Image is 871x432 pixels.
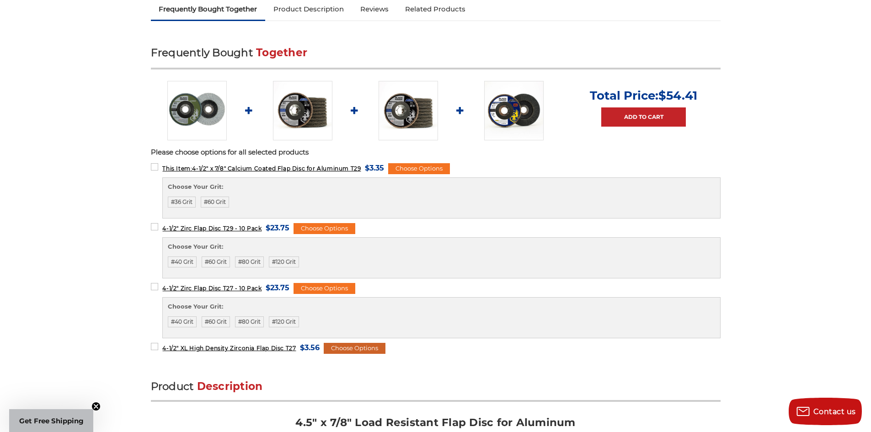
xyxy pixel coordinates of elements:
span: 4-1/2" Zirc Flap Disc T27 - 10 Pack [162,285,262,292]
span: 4-1/2" Zirc Flap Disc T29 - 10 Pack [162,225,262,232]
span: 4-1/2" x 7/8" Calcium Coated Flap Disc for Aluminum T29 [162,165,361,172]
span: $23.75 [266,282,289,294]
span: $3.56 [300,341,320,354]
span: Product [151,380,194,393]
span: Frequently Bought [151,46,253,59]
label: Choose Your Grit: [168,182,715,192]
span: Contact us [813,407,856,416]
div: Choose Options [294,283,355,294]
label: Choose Your Grit: [168,302,715,311]
div: Choose Options [388,163,450,174]
span: Description [197,380,263,393]
span: $23.75 [266,222,289,234]
p: Please choose options for all selected products [151,147,721,158]
span: Get Free Shipping [19,416,84,425]
span: $54.41 [658,88,697,103]
button: Contact us [789,398,862,425]
label: Choose Your Grit: [168,242,715,251]
span: 4-1/2" XL High Density Zirconia Flap Disc T27 [162,345,296,352]
img: BHA 4-1/2 Inch Flap Disc for Aluminum [167,81,227,140]
p: Total Price: [590,88,697,103]
button: Close teaser [91,402,101,411]
div: Choose Options [294,223,355,234]
strong: This Item: [162,165,192,172]
div: Choose Options [324,343,385,354]
span: Together [256,46,307,59]
span: $3.35 [365,162,384,174]
div: Get Free ShippingClose teaser [9,409,93,432]
a: Add to Cart [601,107,686,127]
